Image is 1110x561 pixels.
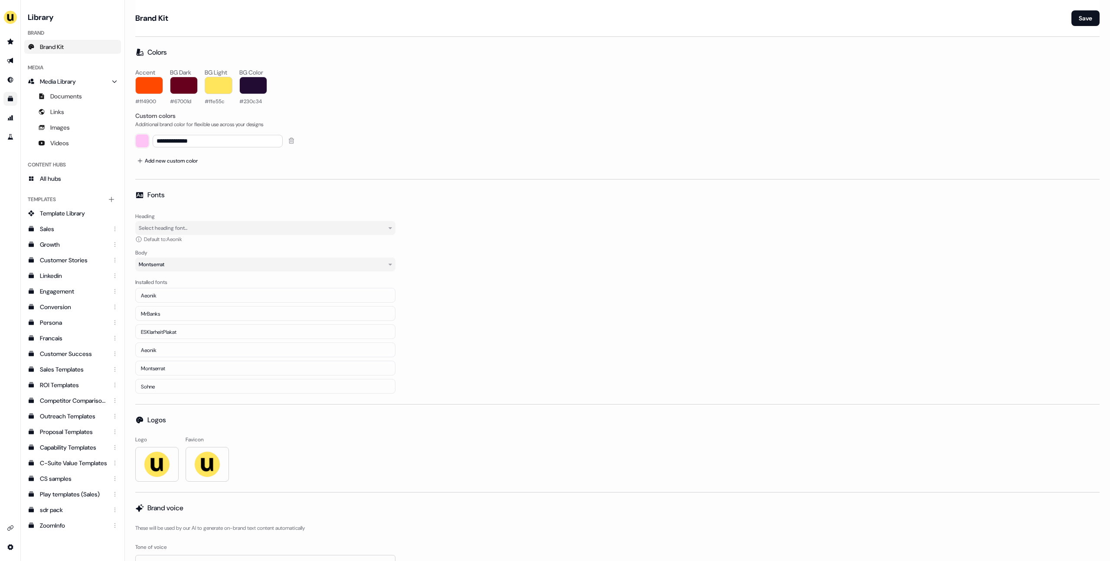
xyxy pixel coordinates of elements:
a: Go to integrations [3,521,17,535]
a: sdr pack [24,503,121,517]
div: Growth [40,240,107,249]
div: Engagement [40,287,107,296]
div: Customer Success [40,349,107,358]
a: Proposal Templates [24,425,121,439]
button: Montserrat [135,258,395,271]
span: Favicon [186,436,204,444]
span: BG Light [205,68,232,75]
span: BG Dark [170,68,198,75]
span: Brand Kit [40,42,64,51]
button: #ff4900 [135,77,163,104]
a: All hubs [24,172,121,186]
a: Documents [24,89,121,103]
a: Growth [24,238,121,251]
a: Engagement [24,284,121,298]
a: Customer Stories [24,253,121,267]
a: Go to outbound experience [3,54,17,68]
div: ZoomInfo [40,521,107,530]
a: ZoomInfo [24,519,121,532]
div: Custom colors [135,111,1100,120]
button: #67001d [170,77,198,104]
div: Linkedin [40,271,107,280]
button: #ffe55c [205,77,232,104]
a: Go to integrations [3,540,17,554]
a: Go to prospects [3,35,17,49]
p: These will be used by our AI to generate on-brand text content automatically [135,524,1100,532]
span: Logo [135,436,147,444]
div: Proposal Templates [40,427,107,436]
div: Sales [40,225,107,233]
span: Aeonik [141,292,157,299]
div: sdr pack [40,506,107,514]
div: Play templates (Sales) [40,490,107,499]
label: Tone of voice [135,543,395,551]
span: #ff4900 [135,98,156,104]
div: ROI Templates [40,381,107,389]
label: Body [135,249,147,256]
span: Images [50,123,70,132]
div: Persona [40,318,107,327]
span: #ffe55c [205,98,225,104]
div: CS samples [40,474,107,483]
div: Francais [40,334,107,342]
a: Conversion [24,300,121,314]
a: Go to attribution [3,111,17,125]
a: Sales [24,222,121,236]
span: Accent [135,68,163,75]
span: #230c34 [239,98,262,104]
div: Competitor Comparisons [40,396,107,405]
span: Installed fonts [135,278,395,286]
h2: Logos [147,415,166,425]
h2: Fonts [147,190,164,200]
a: Links [24,105,121,119]
div: Brand [24,26,121,40]
div: Content Hubs [24,158,121,172]
div: Sales Templates [40,365,107,374]
button: Save [1071,10,1100,26]
span: Videos [50,139,69,147]
a: Go to templates [3,92,17,106]
div: Montserrat [139,260,164,269]
a: Go to experiments [3,130,17,144]
a: Media Library [24,75,121,88]
span: Documents [50,92,82,101]
div: Capability Templates [40,443,107,452]
span: Sohne [141,383,155,390]
h3: Library [24,10,121,23]
span: ESKlarheitPlakat [141,329,176,336]
div: Conversion [40,303,107,311]
span: #67001d [170,98,191,104]
span: Aeonik [141,347,157,354]
a: Videos [24,136,121,150]
a: Go to Inbound [3,73,17,87]
a: Competitor Comparisons [24,394,121,408]
span: BG Color [239,68,267,75]
a: Capability Templates [24,440,121,454]
a: Images [24,121,121,134]
a: Play templates (Sales) [24,487,121,501]
div: Templates [24,192,121,206]
a: CS samples [24,472,121,486]
button: Add new custom color [132,153,205,169]
div: C-Suite Value Templates [40,459,107,467]
div: Select heading font... [139,224,187,232]
label: Heading [135,213,155,220]
a: Sales Templates [24,362,121,376]
span: Media Library [40,77,76,86]
a: Francais [24,331,121,345]
div: Media [24,61,121,75]
a: Brand Kit [24,40,121,54]
h1: Brand Kit [135,13,168,23]
a: Template Library [24,206,121,220]
a: Linkedin [24,269,121,283]
div: Outreach Templates [40,412,107,421]
button: #230c34 [239,77,267,104]
span: Links [50,108,64,116]
h2: Brand voice [147,503,183,513]
h2: Colors [147,47,166,58]
a: Customer Success [24,347,121,361]
div: Additional brand color for flexible use across your designs [135,120,1100,129]
a: Outreach Templates [24,409,121,423]
a: ROI Templates [24,378,121,392]
span: Montserrat [141,365,165,372]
